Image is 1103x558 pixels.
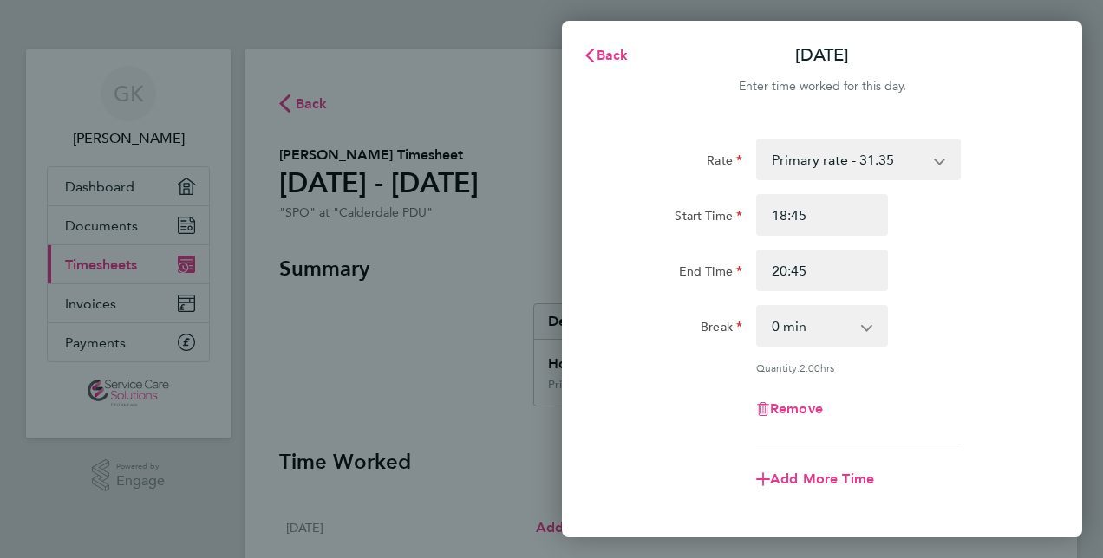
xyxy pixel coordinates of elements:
[800,360,820,374] span: 2.00
[675,208,742,229] label: Start Time
[770,470,874,487] span: Add More Time
[756,250,888,291] input: E.g. 18:00
[756,194,888,236] input: E.g. 08:00
[597,47,629,63] span: Back
[701,319,742,340] label: Break
[565,38,646,73] button: Back
[679,263,742,284] label: End Time
[707,152,742,173] label: Rate
[756,402,823,416] button: Remove
[756,472,874,486] button: Add More Time
[756,360,961,374] div: Quantity: hrs
[795,43,849,68] p: [DATE]
[770,400,823,417] span: Remove
[562,76,1082,97] div: Enter time worked for this day.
